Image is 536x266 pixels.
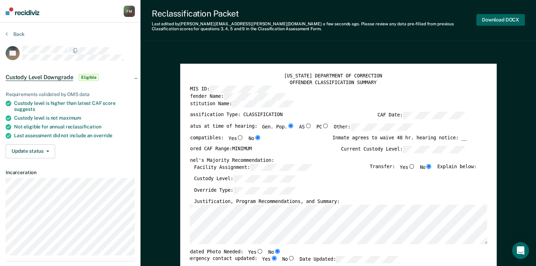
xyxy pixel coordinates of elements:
[6,31,25,37] button: Back
[184,112,282,119] label: Classification Type: CLASSIFICATION
[79,74,99,81] span: Eligible
[6,144,55,158] button: Update status
[299,123,312,131] label: AS
[184,93,288,100] label: Offender Name:
[268,249,281,256] label: No
[184,73,482,80] div: [US_STATE] DEPARTMENT OF CORRECTION
[250,164,314,171] input: Facility Assignment:
[336,256,400,263] input: Date Updated:
[232,100,296,108] input: Institution Name:
[425,164,432,169] input: No
[124,6,135,17] div: F M
[184,135,261,146] div: Incompatibles:
[93,133,112,138] span: override
[14,124,135,130] div: Not eligible for annual
[408,164,415,169] input: Yes
[14,115,135,121] div: Custody level is not
[248,249,263,256] label: Yes
[59,115,81,121] span: maximum
[403,146,467,153] input: Current Custody Level:
[254,135,261,140] input: No
[194,198,340,205] label: Justification, Program Recommendations, and Summary:
[233,175,298,183] input: Custody Level:
[316,123,329,131] label: PC
[14,106,35,112] span: suggests
[66,124,102,129] span: reclassification
[370,164,476,175] div: Transfer: Explain below:
[282,256,295,263] label: No
[262,123,294,131] label: Gen. Pop.
[184,80,482,86] div: OFFENDER CLASSIFICATION SUMMARY
[270,256,277,261] input: Yes
[305,123,312,128] input: AS
[6,91,135,97] div: Requirements validated by OMS data
[377,112,467,119] label: CAF Date:
[341,146,467,153] label: Current Custody Level:
[184,123,415,135] div: Status at time of hearing:
[124,6,135,17] button: FM
[233,187,298,194] input: Override Type:
[400,164,415,171] label: Yes
[476,14,525,26] button: Download DOCX
[210,85,274,93] input: TOMIS ID:
[184,100,296,108] label: Institution Name:
[6,170,135,176] dt: Incarceration
[152,21,476,32] div: Last edited by [PERSON_NAME][EMAIL_ADDRESS][PERSON_NAME][DOMAIN_NAME] . Please review any data pr...
[237,135,244,140] input: Yes
[288,256,295,261] input: No
[287,123,294,128] input: Gen. Pop.
[323,21,359,26] span: a few seconds ago
[14,133,135,139] div: Last assessment did not include an
[184,249,281,256] div: Updated Photo Needed:
[184,146,251,153] label: Scored CAF Range: MINIMUM
[223,93,288,100] input: Offender Name:
[332,135,467,146] div: Inmate agrees to waive 48 hr. hearing notice: __
[194,164,314,171] label: Facility Assignment:
[14,100,135,112] div: Custody level is higher than latest CAF score
[299,256,400,263] label: Date Updated:
[420,164,432,171] label: No
[512,242,529,259] div: Open Intercom Messenger
[351,123,415,131] input: Other:
[228,135,244,141] label: Yes
[6,74,73,81] span: Custody Level Downgrade
[403,112,467,119] input: CAF Date:
[152,8,476,19] div: Reclassification Packet
[194,187,297,194] label: Override Type:
[184,158,467,164] div: Panel's Majority Recommendation:
[334,123,415,131] label: Other:
[262,256,277,263] label: Yes
[184,85,274,93] label: TOMIS ID:
[248,135,261,141] label: No
[274,249,281,254] input: No
[6,7,39,15] img: Recidiviz
[322,123,329,128] input: PC
[256,249,263,254] input: Yes
[194,175,297,183] label: Custody Level:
